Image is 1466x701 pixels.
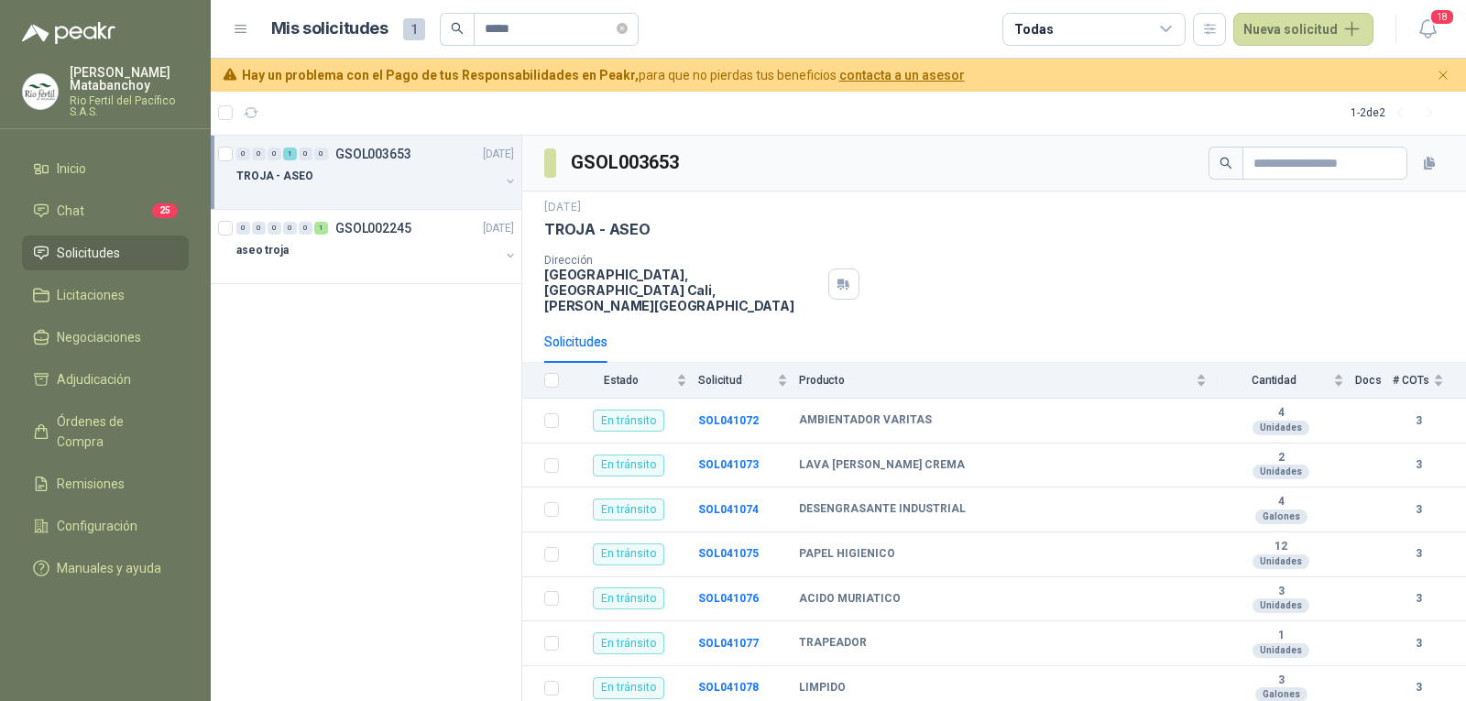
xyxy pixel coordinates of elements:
[236,168,313,185] p: TROJA - ASEO
[570,374,673,387] span: Estado
[252,222,266,235] div: 0
[698,503,759,516] a: SOL041074
[698,547,759,560] a: SOL041075
[1253,421,1309,435] div: Unidades
[22,551,189,586] a: Manuales y ayuda
[571,148,682,177] h3: GSOL003653
[1253,554,1309,569] div: Unidades
[483,220,514,237] p: [DATE]
[1218,451,1344,466] b: 2
[617,20,628,38] span: close-circle
[22,151,189,186] a: Inicio
[1218,674,1344,688] b: 3
[335,222,411,235] p: GSOL002245
[593,543,664,565] div: En tránsito
[283,148,297,160] div: 1
[22,404,189,459] a: Órdenes de Compra
[593,455,664,476] div: En tránsito
[839,68,965,82] a: contacta a un asesor
[698,458,759,471] a: SOL041073
[299,148,312,160] div: 0
[57,474,125,494] span: Remisiones
[1351,98,1444,127] div: 1 - 2 de 2
[70,66,189,92] p: [PERSON_NAME] Matabanchoy
[236,143,518,202] a: 0 0 0 1 0 0 GSOL003653[DATE] TROJA - ASEO
[799,458,965,473] b: LAVA [PERSON_NAME] CREMA
[22,22,115,44] img: Logo peakr
[1220,157,1232,170] span: search
[22,193,189,228] a: Chat25
[1253,465,1309,479] div: Unidades
[698,637,759,650] a: SOL041077
[1218,406,1344,421] b: 4
[1393,501,1444,519] b: 3
[593,498,664,520] div: En tránsito
[23,74,58,109] img: Company Logo
[544,332,607,352] div: Solicitudes
[593,632,664,654] div: En tránsito
[799,592,901,607] b: ACIDO MURIATICO
[236,217,518,276] a: 0 0 0 0 0 1 GSOL002245[DATE] aseo troja
[236,222,250,235] div: 0
[1218,629,1344,643] b: 1
[1253,643,1309,658] div: Unidades
[22,466,189,501] a: Remisiones
[57,159,86,179] span: Inicio
[236,148,250,160] div: 0
[22,320,189,355] a: Negociaciones
[335,148,411,160] p: GSOL003653
[483,146,514,163] p: [DATE]
[1393,374,1429,387] span: # COTs
[57,243,120,263] span: Solicitudes
[1393,545,1444,563] b: 3
[57,327,141,347] span: Negociaciones
[544,267,821,313] p: [GEOGRAPHIC_DATA], [GEOGRAPHIC_DATA] Cali , [PERSON_NAME][GEOGRAPHIC_DATA]
[799,547,895,562] b: PAPEL HIGIENICO
[57,516,137,536] span: Configuración
[242,65,965,85] span: para que no pierdas tus beneficios
[271,16,388,42] h1: Mis solicitudes
[22,362,189,397] a: Adjudicación
[799,363,1218,399] th: Producto
[1393,590,1444,608] b: 3
[451,22,464,35] span: search
[252,148,266,160] div: 0
[1393,635,1444,652] b: 3
[1432,64,1455,87] button: Cerrar
[236,242,289,259] p: aseo troja
[698,681,759,694] a: SOL041078
[242,68,639,82] b: Hay un problema con el Pago de tus Responsabilidades en Peakr,
[1255,509,1307,524] div: Galones
[57,558,161,578] span: Manuales y ayuda
[593,410,664,432] div: En tránsito
[22,235,189,270] a: Solicitudes
[698,414,759,427] a: SOL041072
[799,502,966,517] b: DESENGRASANTE INDUSTRIAL
[1218,363,1355,399] th: Cantidad
[544,254,821,267] p: Dirección
[544,220,651,239] p: TROJA - ASEO
[1393,363,1466,399] th: # COTs
[698,374,773,387] span: Solicitud
[1411,13,1444,46] button: 18
[1218,585,1344,599] b: 3
[314,222,328,235] div: 1
[799,636,867,651] b: TRAPEADOR
[1233,13,1373,46] button: Nueva solicitud
[617,23,628,34] span: close-circle
[799,681,846,696] b: LIMPIDO
[593,677,664,699] div: En tránsito
[268,222,281,235] div: 0
[152,203,178,218] span: 25
[1393,456,1444,474] b: 3
[57,369,131,389] span: Adjudicación
[570,363,698,399] th: Estado
[57,201,84,221] span: Chat
[1218,495,1344,509] b: 4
